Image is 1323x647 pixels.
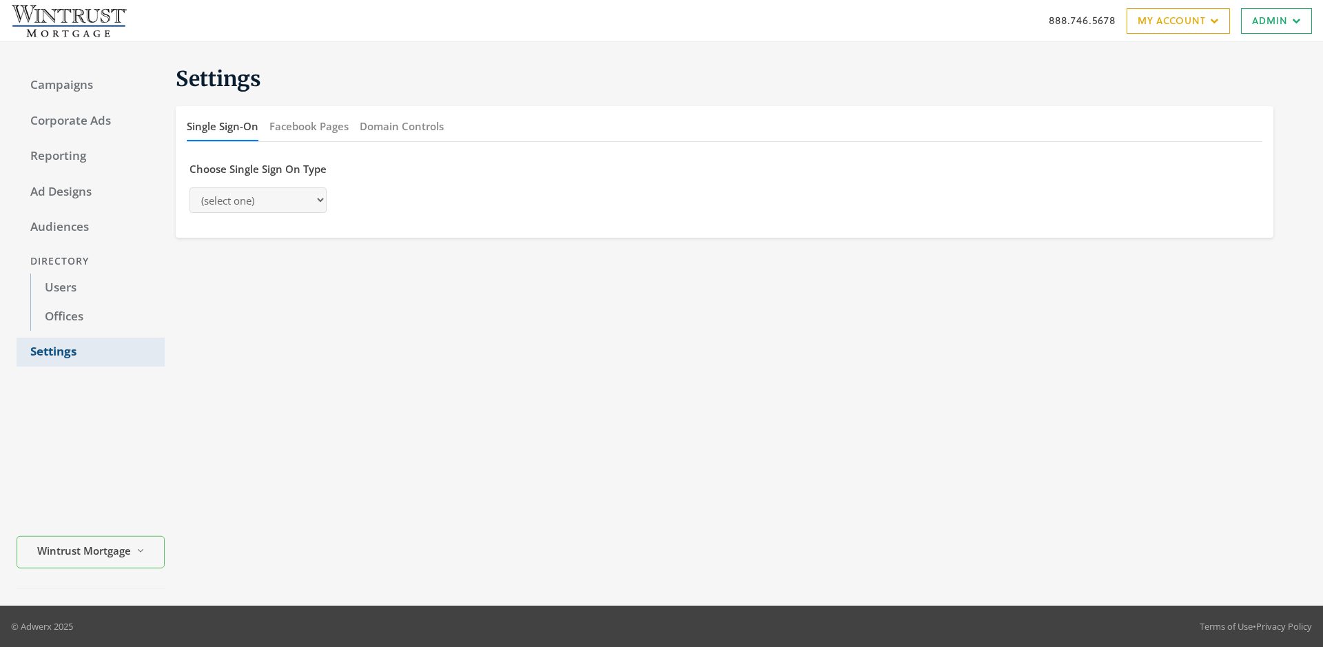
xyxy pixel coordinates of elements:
img: Adwerx [11,3,127,38]
div: • [1200,619,1312,633]
button: Domain Controls [360,112,444,141]
a: Reporting [17,142,165,171]
span: Wintrust Mortgage [37,543,131,559]
a: Admin [1241,8,1312,34]
a: Corporate Ads [17,107,165,136]
span: Settings [176,65,261,92]
button: Wintrust Mortgage [17,536,165,568]
a: Users [30,274,165,302]
a: Terms of Use [1200,620,1253,633]
h5: Choose Single Sign On Type [189,163,327,176]
a: Ad Designs [17,178,165,207]
a: My Account [1127,8,1230,34]
div: Directory [17,249,165,274]
p: © Adwerx 2025 [11,619,73,633]
a: Campaigns [17,71,165,100]
a: Audiences [17,213,165,242]
a: Offices [30,302,165,331]
button: Facebook Pages [269,112,349,141]
a: Settings [17,338,165,367]
button: Single Sign-On [187,112,258,141]
a: 888.746.5678 [1049,13,1116,28]
a: Privacy Policy [1256,620,1312,633]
